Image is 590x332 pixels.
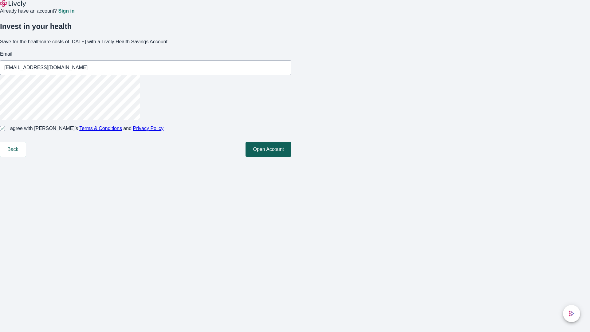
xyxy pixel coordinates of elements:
a: Terms & Conditions [79,126,122,131]
button: Open Account [246,142,291,157]
button: chat [563,305,580,322]
svg: Lively AI Assistant [568,310,575,317]
a: Sign in [58,9,74,14]
a: Privacy Policy [133,126,164,131]
span: I agree with [PERSON_NAME]’s and [7,125,163,132]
